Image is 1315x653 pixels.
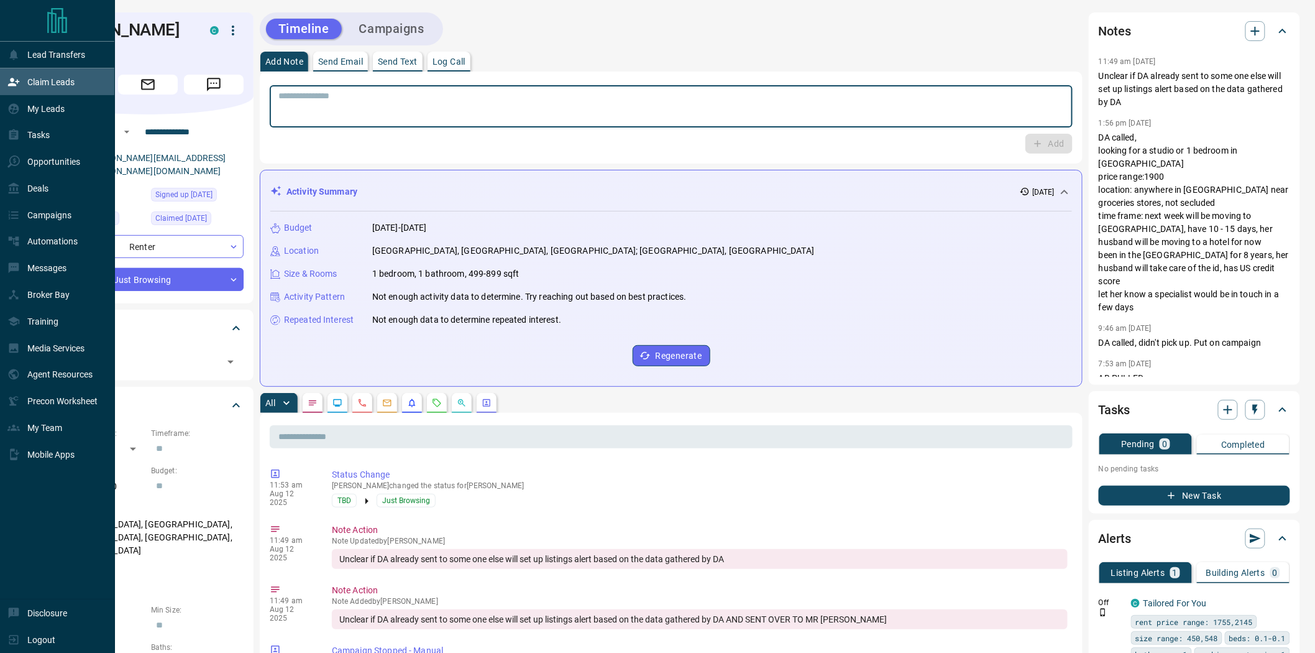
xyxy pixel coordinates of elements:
[308,398,318,408] svg: Notes
[332,524,1068,537] p: Note Action
[1099,529,1131,549] h2: Alerts
[372,267,520,280] p: 1 bedroom, 1 bathroom, 499-899 sqft
[270,536,313,545] p: 11:49 am
[286,185,357,198] p: Activity Summary
[382,398,392,408] svg: Emails
[1221,440,1265,449] p: Completed
[1099,372,1290,385] p: AB PULLED
[284,221,313,234] p: Budget
[1273,568,1278,577] p: 0
[270,545,313,562] p: Aug 12 2025
[155,188,213,201] span: Signed up [DATE]
[332,609,1068,629] div: Unclear if DA already sent to some one else will set up listings alert based on the data gathered...
[332,549,1068,569] div: Unclear if DA already sent to some one else will set up listings alert based on the data gathered...
[347,19,437,39] button: Campaigns
[1099,324,1152,333] p: 9:46 am [DATE]
[1099,395,1290,425] div: Tasks
[332,537,1068,545] p: Note Updated by [PERSON_NAME]
[52,20,191,60] h1: [PERSON_NAME] G
[372,244,814,257] p: [GEOGRAPHIC_DATA], [GEOGRAPHIC_DATA], [GEOGRAPHIC_DATA]; [GEOGRAPHIC_DATA], [GEOGRAPHIC_DATA]
[151,642,244,653] p: Baths:
[270,605,313,623] p: Aug 12 2025
[151,465,244,476] p: Budget:
[1099,359,1152,368] p: 7:53 am [DATE]
[52,503,244,514] p: Areas Searched:
[151,428,244,439] p: Timeframe:
[1099,486,1290,506] button: New Task
[372,290,687,303] p: Not enough activity data to determine. Try reaching out based on best practices.
[151,604,244,616] p: Min Size:
[432,398,442,408] svg: Requests
[372,313,561,327] p: Not enough data to determine repeated interest.
[1135,632,1218,644] span: size range: 450,548
[118,75,178,95] span: Email
[284,313,354,327] p: Repeated Interest
[332,398,342,408] svg: Lead Browsing Activity
[52,235,244,258] div: Renter
[357,398,367,408] svg: Calls
[155,212,207,225] span: Claimed [DATE]
[119,124,134,139] button: Open
[52,567,244,578] p: Motivation:
[270,489,313,507] p: Aug 12 2025
[284,267,337,280] p: Size & Rooms
[270,180,1072,203] div: Activity Summary[DATE]
[482,398,492,408] svg: Agent Actions
[457,398,467,408] svg: Opportunities
[1099,460,1290,478] p: No pending tasks
[86,153,226,176] a: [PERSON_NAME][EMAIL_ADDRESS][PERSON_NAME][DOMAIN_NAME]
[1099,16,1290,46] div: Notes
[1099,21,1131,41] h2: Notes
[210,26,219,35] div: condos.ca
[270,596,313,605] p: 11:49 am
[337,494,351,507] span: TBD
[1143,598,1207,608] a: Tailored For You
[1121,440,1155,448] p: Pending
[52,268,244,291] div: Just Browsing
[1099,131,1290,314] p: DA called, looking for a studio or 1 bedroom in [GEOGRAPHIC_DATA] price range:1900 location: anyw...
[1099,336,1290,350] p: DA called, didn't pick up. Put on campaign
[265,57,303,66] p: Add Note
[270,481,313,489] p: 11:53 am
[1135,616,1253,628] span: rent price range: 1755,2145
[382,494,430,507] span: Just Browsing
[1206,568,1265,577] p: Building Alerts
[266,19,342,39] button: Timeline
[1099,597,1124,608] p: Off
[52,514,244,561] p: [GEOGRAPHIC_DATA], [GEOGRAPHIC_DATA], [GEOGRAPHIC_DATA], [GEOGRAPHIC_DATA], [GEOGRAPHIC_DATA]
[284,290,345,303] p: Activity Pattern
[151,211,244,229] div: Fri Aug 08 2025
[1162,440,1167,448] p: 0
[318,57,363,66] p: Send Email
[284,244,319,257] p: Location
[1099,70,1290,109] p: Unclear if DA already sent to some one else will set up listings alert based on the data gathered...
[1229,632,1286,644] span: beds: 0.1-0.1
[1131,599,1140,608] div: condos.ca
[433,57,465,66] p: Log Call
[1099,400,1130,420] h2: Tasks
[1099,524,1290,553] div: Alerts
[1032,187,1055,198] p: [DATE]
[407,398,417,408] svg: Listing Alerts
[52,391,244,420] div: Criteria
[332,584,1068,597] p: Note Action
[378,57,418,66] p: Send Text
[332,481,1068,490] p: [PERSON_NAME] changed the status for [PERSON_NAME]
[332,468,1068,481] p: Status Change
[1173,568,1178,577] p: 1
[222,353,239,371] button: Open
[265,399,275,407] p: All
[1099,57,1156,66] p: 11:49 am [DATE]
[184,75,244,95] span: Message
[1099,608,1107,617] svg: Push Notification Only
[633,345,710,366] button: Regenerate
[1099,119,1152,127] p: 1:56 pm [DATE]
[1111,568,1165,577] p: Listing Alerts
[151,188,244,205] div: Fri Aug 08 2025
[52,313,244,343] div: Tags
[372,221,427,234] p: [DATE]-[DATE]
[332,597,1068,606] p: Note Added by [PERSON_NAME]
